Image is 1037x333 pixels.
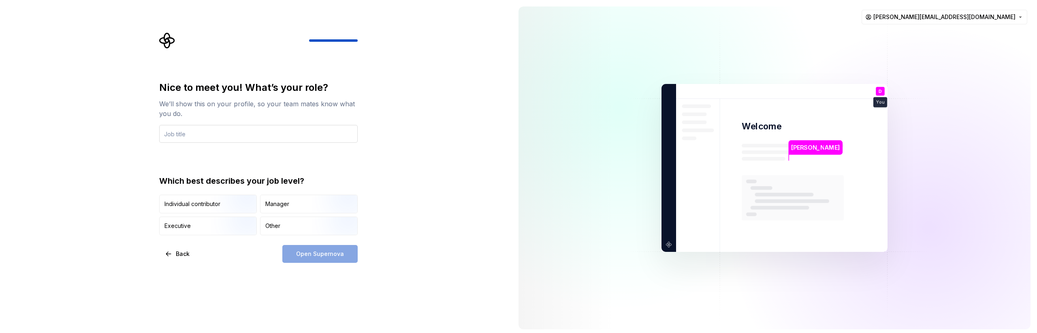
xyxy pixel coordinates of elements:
[159,125,358,143] input: Job title
[876,100,884,105] p: You
[176,250,190,258] span: Back
[159,175,358,187] div: Which best describes your job level?
[164,222,191,230] div: Executive
[159,245,196,263] button: Back
[159,99,358,118] div: We’ll show this on your profile, so your team mates know what you do.
[159,32,175,49] svg: Supernova Logo
[862,10,1027,24] button: [PERSON_NAME][EMAIL_ADDRESS][DOMAIN_NAME]
[873,13,1016,21] span: [PERSON_NAME][EMAIL_ADDRESS][DOMAIN_NAME]
[164,200,220,208] div: Individual contributor
[159,81,358,94] div: Nice to meet you! What’s your role?
[791,143,840,152] p: [PERSON_NAME]
[879,89,882,94] p: D
[742,120,781,132] p: Welcome
[265,222,280,230] div: Other
[265,200,289,208] div: Manager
